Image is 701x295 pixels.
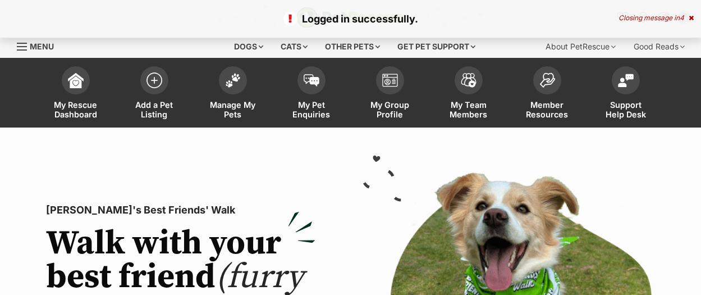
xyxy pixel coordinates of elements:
img: dashboard-icon-eb2f2d2d3e046f16d808141f083e7271f6b2e854fb5c12c21221c1fb7104beca.svg [68,72,84,88]
img: manage-my-pets-icon-02211641906a0b7f246fdf0571729dbe1e7629f14944591b6c1af311fb30b64b.svg [225,73,241,88]
img: pet-enquiries-icon-7e3ad2cf08bfb03b45e93fb7055b45f3efa6380592205ae92323e6603595dc1f.svg [304,74,319,87]
span: Member Resources [522,100,572,119]
a: My Pet Enquiries [272,61,351,128]
div: Dogs [226,35,271,58]
a: My Rescue Dashboard [36,61,115,128]
span: Support Help Desk [601,100,651,119]
div: Other pets [317,35,388,58]
span: Manage My Pets [208,100,258,119]
div: Cats [273,35,315,58]
span: Menu [30,42,54,51]
p: [PERSON_NAME]'s Best Friends' Walk [46,202,315,218]
div: Good Reads [626,35,693,58]
span: My Pet Enquiries [286,100,337,119]
a: My Group Profile [351,61,429,128]
div: Get pet support [390,35,483,58]
img: team-members-icon-5396bd8760b3fe7c0b43da4ab00e1e3bb1a5d9ba89233759b79545d2d3fc5d0d.svg [461,73,477,88]
a: Manage My Pets [194,61,272,128]
span: Add a Pet Listing [129,100,180,119]
span: My Team Members [443,100,494,119]
span: My Rescue Dashboard [51,100,101,119]
a: Support Help Desk [587,61,665,128]
a: My Team Members [429,61,508,128]
div: About PetRescue [538,35,624,58]
a: Member Resources [508,61,587,128]
img: help-desk-icon-fdf02630f3aa405de69fd3d07c3f3aa587a6932b1a1747fa1d2bba05be0121f9.svg [618,74,634,87]
img: group-profile-icon-3fa3cf56718a62981997c0bc7e787c4b2cf8bcc04b72c1350f741eb67cf2f40e.svg [382,74,398,87]
span: My Group Profile [365,100,415,119]
img: add-pet-listing-icon-0afa8454b4691262ce3f59096e99ab1cd57d4a30225e0717b998d2c9b9846f56.svg [146,72,162,88]
img: member-resources-icon-8e73f808a243e03378d46382f2149f9095a855e16c252ad45f914b54edf8863c.svg [539,72,555,88]
a: Menu [17,35,62,56]
a: Add a Pet Listing [115,61,194,128]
